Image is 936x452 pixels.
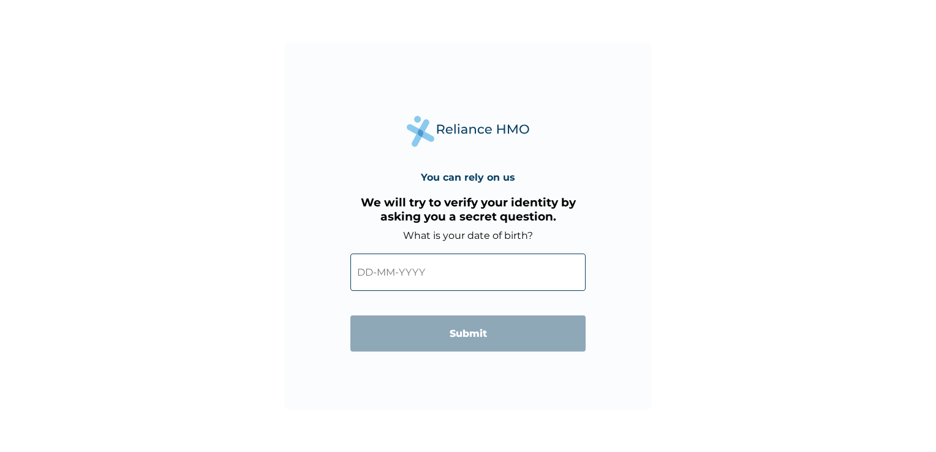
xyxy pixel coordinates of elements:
[403,230,533,241] label: What is your date of birth?
[350,254,586,291] input: DD-MM-YYYY
[407,116,529,147] img: Reliance Health's Logo
[421,171,515,183] h4: You can rely on us
[350,195,586,224] h3: We will try to verify your identity by asking you a secret question.
[350,315,586,352] input: Submit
